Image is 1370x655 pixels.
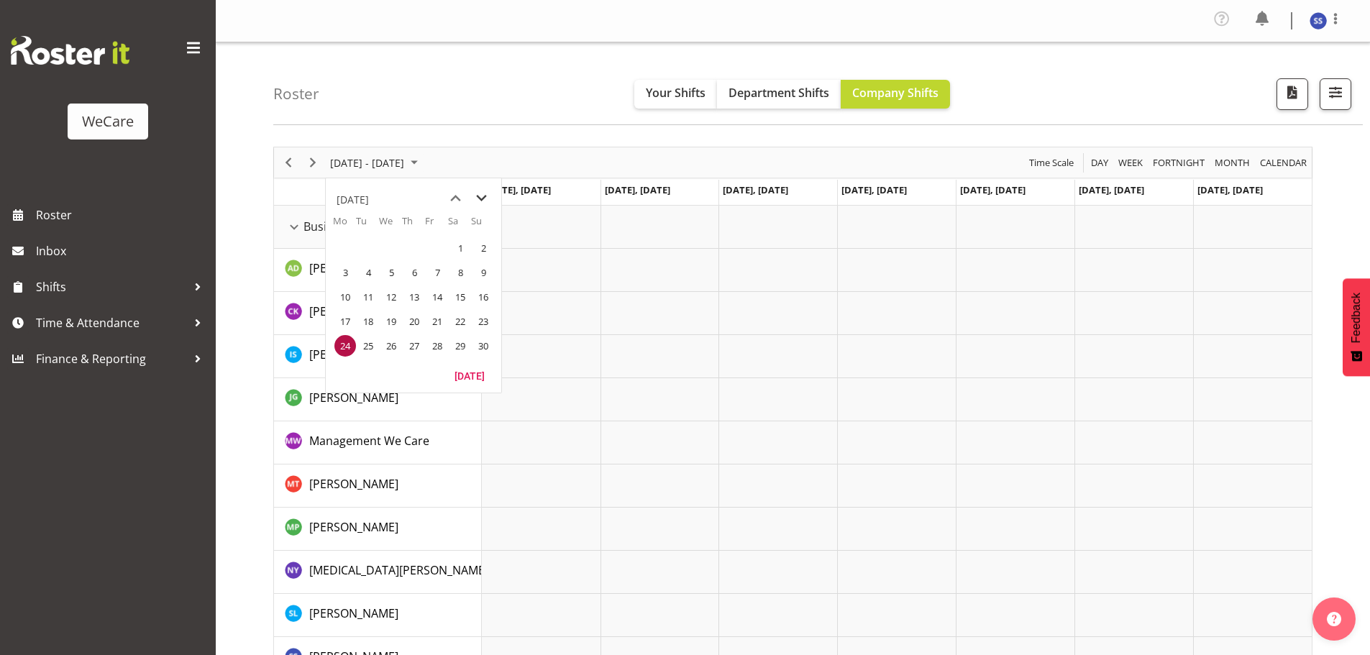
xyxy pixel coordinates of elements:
[36,240,209,262] span: Inbox
[274,551,482,594] td: Nikita Yates resource
[380,335,402,357] span: Wednesday, June 26, 2024
[1277,78,1308,110] button: Download a PDF of the roster according to the set date range.
[36,312,187,334] span: Time & Attendance
[328,154,424,172] button: June 24 - 30, 2024
[841,183,907,196] span: [DATE], [DATE]
[309,260,398,277] a: [PERSON_NAME]
[403,286,425,308] span: Thursday, June 13, 2024
[426,262,448,283] span: Friday, June 7, 2024
[426,286,448,308] span: Friday, June 14, 2024
[274,464,482,508] td: Michelle Thomas resource
[426,311,448,332] span: Friday, June 21, 2024
[646,85,705,101] span: Your Shifts
[309,260,398,276] span: [PERSON_NAME]
[1343,278,1370,376] button: Feedback - Show survey
[274,378,482,421] td: Janine Grundler resource
[309,389,398,406] a: [PERSON_NAME]
[1320,78,1351,110] button: Filter Shifts
[274,335,482,378] td: Isabel Simcox resource
[274,249,482,292] td: Aleea Devenport resource
[274,421,482,464] td: Management We Care resource
[273,86,319,102] h4: Roster
[380,311,402,332] span: Wednesday, June 19, 2024
[380,262,402,283] span: Wednesday, June 5, 2024
[1327,612,1341,626] img: help-xxl-2.png
[309,562,488,578] span: [MEDICAL_DATA][PERSON_NAME]
[274,206,482,249] td: Business Support Office resource
[82,111,134,132] div: WeCare
[449,262,471,283] span: Saturday, June 8, 2024
[1350,293,1363,343] span: Feedback
[449,286,471,308] span: Saturday, June 15, 2024
[279,154,298,172] button: Previous
[303,154,323,172] button: Next
[309,346,398,363] a: [PERSON_NAME]
[309,475,398,493] a: [PERSON_NAME]
[309,476,398,492] span: [PERSON_NAME]
[301,147,325,178] div: Next
[357,286,379,308] span: Tuesday, June 11, 2024
[309,303,398,319] span: [PERSON_NAME]
[357,262,379,283] span: Tuesday, June 4, 2024
[36,348,187,370] span: Finance & Reporting
[729,85,829,101] span: Department Shifts
[426,335,448,357] span: Friday, June 28, 2024
[309,390,398,406] span: [PERSON_NAME]
[1310,12,1327,29] img: savita-savita11083.jpg
[841,80,950,109] button: Company Shifts
[36,276,187,298] span: Shifts
[1027,154,1077,172] button: Time Scale
[334,286,356,308] span: Monday, June 10, 2024
[472,335,494,357] span: Sunday, June 30, 2024
[380,286,402,308] span: Wednesday, June 12, 2024
[403,262,425,283] span: Thursday, June 6, 2024
[852,85,939,101] span: Company Shifts
[333,214,356,236] th: Mo
[357,335,379,357] span: Tuesday, June 25, 2024
[449,311,471,332] span: Saturday, June 22, 2024
[425,214,448,236] th: Fr
[442,185,468,211] button: previous month
[472,311,494,332] span: Sunday, June 23, 2024
[334,311,356,332] span: Monday, June 17, 2024
[36,204,209,226] span: Roster
[1259,154,1308,172] span: calendar
[309,605,398,622] a: [PERSON_NAME]
[402,214,425,236] th: Th
[334,335,356,357] span: Monday, June 24, 2024
[472,286,494,308] span: Sunday, June 16, 2024
[1117,154,1144,172] span: Week
[11,36,129,65] img: Rosterit website logo
[1213,154,1251,172] span: Month
[1028,154,1075,172] span: Time Scale
[449,335,471,357] span: Saturday, June 29, 2024
[717,80,841,109] button: Department Shifts
[309,562,488,579] a: [MEDICAL_DATA][PERSON_NAME]
[1116,154,1146,172] button: Timeline Week
[445,365,494,385] button: Today
[1213,154,1253,172] button: Timeline Month
[274,594,482,637] td: Sarah Lamont resource
[309,432,429,449] a: Management We Care
[605,183,670,196] span: [DATE], [DATE]
[309,518,398,536] a: [PERSON_NAME]
[468,185,494,211] button: next month
[379,214,402,236] th: We
[309,433,429,449] span: Management We Care
[1089,154,1111,172] button: Timeline Day
[309,303,398,320] a: [PERSON_NAME]
[309,347,398,362] span: [PERSON_NAME]
[309,519,398,535] span: [PERSON_NAME]
[274,508,482,551] td: Millie Pumphrey resource
[276,147,301,178] div: Previous
[1079,183,1144,196] span: [DATE], [DATE]
[723,183,788,196] span: [DATE], [DATE]
[448,214,471,236] th: Sa
[485,183,551,196] span: [DATE], [DATE]
[309,605,398,621] span: [PERSON_NAME]
[1258,154,1310,172] button: Month
[471,214,494,236] th: Su
[1090,154,1110,172] span: Day
[449,237,471,259] span: Saturday, June 1, 2024
[472,237,494,259] span: Sunday, June 2, 2024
